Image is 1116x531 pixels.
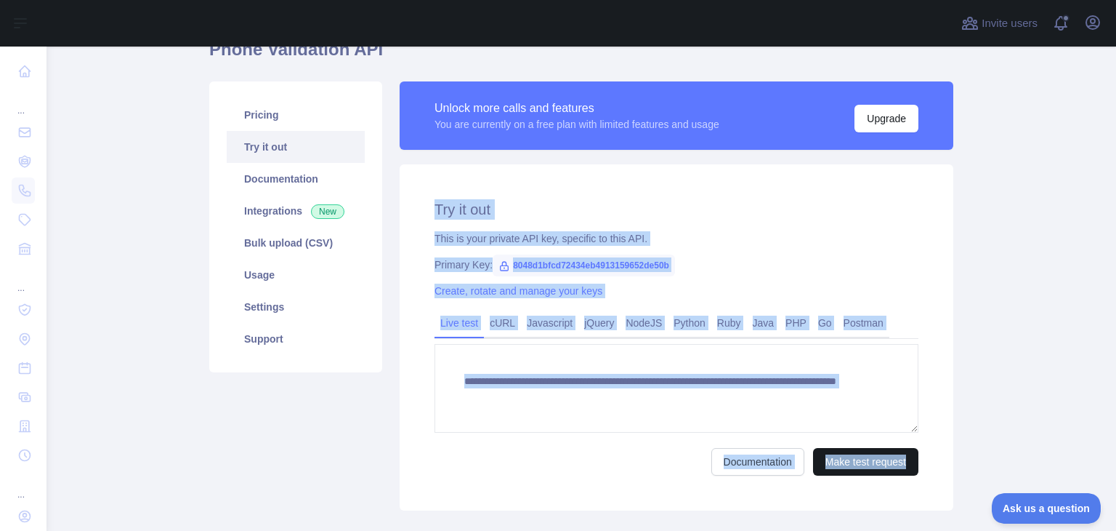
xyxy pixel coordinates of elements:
[12,471,35,500] div: ...
[227,195,365,227] a: Integrations New
[992,493,1101,524] iframe: Toggle Customer Support
[812,311,838,335] a: Go
[434,257,918,272] div: Primary Key:
[578,311,620,335] a: jQuery
[227,259,365,291] a: Usage
[311,204,344,219] span: New
[521,311,578,335] a: Javascript
[747,311,780,335] a: Java
[434,231,918,246] div: This is your private API key, specific to this API.
[227,323,365,355] a: Support
[434,100,719,117] div: Unlock more calls and features
[227,227,365,259] a: Bulk upload (CSV)
[813,448,918,476] button: Make test request
[854,105,918,132] button: Upgrade
[620,311,668,335] a: NodeJS
[982,15,1038,32] span: Invite users
[12,87,35,116] div: ...
[434,117,719,132] div: You are currently on a free plan with limited features and usage
[209,38,953,73] h1: Phone Validation API
[227,131,365,163] a: Try it out
[838,311,889,335] a: Postman
[227,99,365,131] a: Pricing
[668,311,711,335] a: Python
[434,285,602,297] a: Create, rotate and manage your keys
[493,255,675,276] span: 8048d1bfcd72434eb4913159652de50b
[434,199,918,220] h2: Try it out
[227,291,365,323] a: Settings
[12,265,35,294] div: ...
[484,311,521,335] a: cURL
[227,163,365,195] a: Documentation
[434,311,484,335] a: Live test
[711,448,804,476] a: Documentation
[711,311,747,335] a: Ruby
[958,12,1040,35] button: Invite users
[780,311,812,335] a: PHP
